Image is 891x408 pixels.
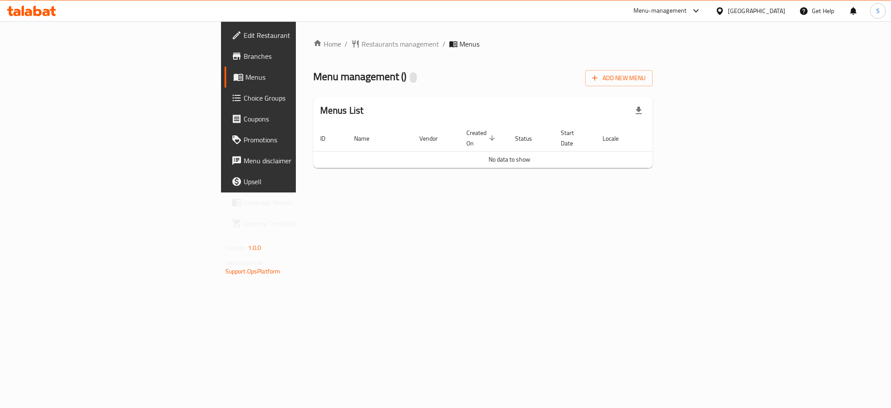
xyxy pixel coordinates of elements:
a: Grocery Checklist [224,213,370,234]
table: enhanced table [313,125,706,168]
span: Locale [603,133,630,144]
span: Add New Menu [592,73,646,84]
span: S [876,6,880,16]
span: Start Date [561,128,585,148]
span: Version: [225,242,247,253]
li: / [442,39,445,49]
button: Add New Menu [585,70,653,86]
span: Edit Restaurant [244,30,363,40]
a: Upsell [224,171,370,192]
nav: breadcrumb [313,39,653,49]
span: No data to show [489,154,530,165]
a: Branches [224,46,370,67]
span: Coupons [244,114,363,124]
span: Choice Groups [244,93,363,103]
th: Actions [640,125,706,152]
div: [GEOGRAPHIC_DATA] [728,6,785,16]
a: Menus [224,67,370,88]
a: Restaurants management [351,39,439,49]
a: Edit Restaurant [224,25,370,46]
span: Coverage Report [244,197,363,208]
span: Created On [466,128,498,148]
span: Status [515,133,543,144]
span: Menus [245,72,363,82]
a: Coverage Report [224,192,370,213]
div: Export file [628,100,649,121]
span: Name [354,133,381,144]
span: Get support on: [225,257,265,268]
div: Menu-management [633,6,687,16]
span: 1.0.0 [248,242,261,253]
span: Vendor [419,133,449,144]
span: Menus [459,39,479,49]
a: Choice Groups [224,88,370,108]
a: Coupons [224,108,370,129]
span: ID [320,133,337,144]
span: Promotions [244,135,363,145]
span: Restaurants management [362,39,439,49]
h2: Menus List [320,104,364,117]
span: Grocery Checklist [244,218,363,229]
a: Menu disclaimer [224,150,370,171]
span: Upsell [244,176,363,187]
span: Menu management ( ) [313,67,406,86]
a: Support.OpsPlatform [225,266,281,277]
a: Promotions [224,129,370,150]
span: Branches [244,51,363,61]
span: Menu disclaimer [244,155,363,166]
